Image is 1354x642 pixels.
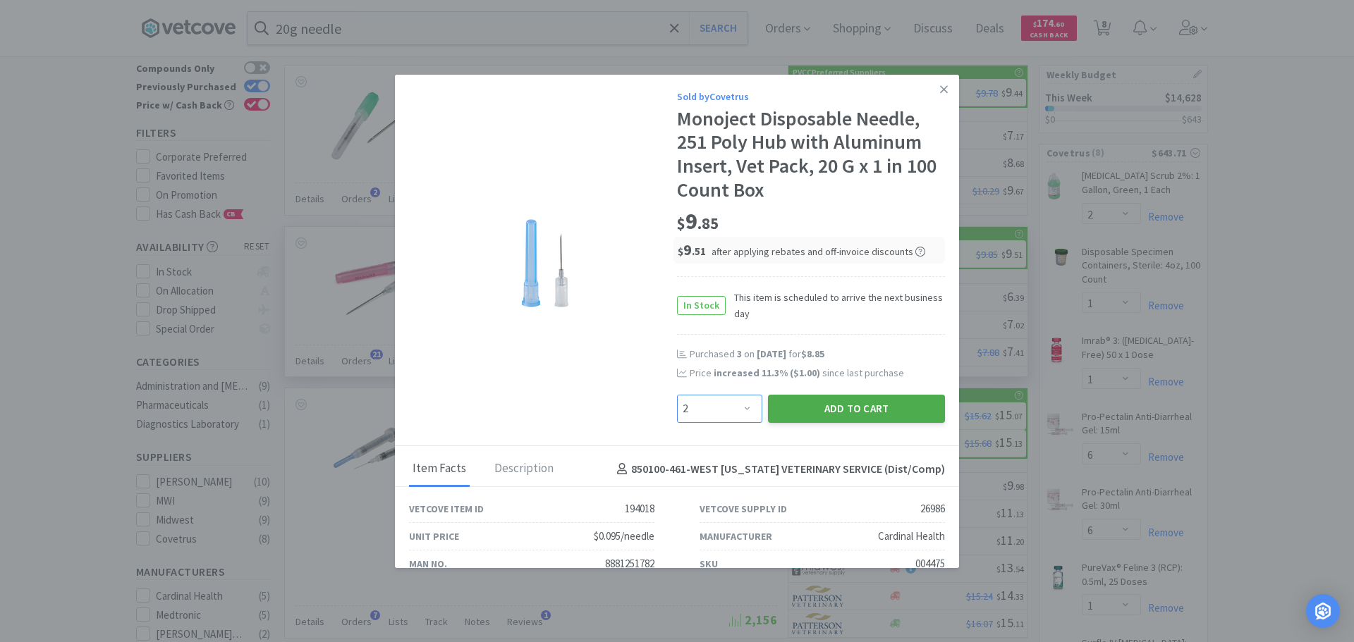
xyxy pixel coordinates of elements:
span: $ [678,245,683,258]
div: Vetcove Supply ID [700,501,787,517]
span: This item is scheduled to arrive the next business day [726,290,945,321]
h4: 850100-461 - WEST [US_STATE] VETERINARY SERVICE (Dist/Comp) [611,460,945,479]
div: Price since last purchase [690,365,945,381]
span: 3 [737,347,742,360]
span: after applying rebates and off-invoice discounts [712,245,925,258]
div: Description [491,452,557,487]
span: 9 [678,240,706,259]
div: Manufacturer [700,529,772,544]
span: $1.00 [793,366,817,379]
div: Cardinal Health [878,528,945,545]
div: Man No. [409,556,447,572]
div: Open Intercom Messenger [1306,594,1340,628]
span: In Stock [678,297,725,314]
span: increased 11.3 % ( ) [714,366,820,379]
div: Monoject Disposable Needle, 251 Poly Hub with Aluminum Insert, Vet Pack, 20 G x 1 in 100 Count Box [677,107,945,202]
div: Vetcove Item ID [409,501,484,517]
span: 9 [677,207,719,235]
div: 26986 [920,500,945,517]
img: db48cee1ef1e4c839fb4c47af3ae7e7c_26986.png [484,168,602,344]
div: SKU [700,556,718,572]
span: . 51 [692,245,706,258]
span: . 85 [697,214,719,233]
span: [DATE] [757,347,786,360]
span: $ [677,214,685,233]
div: Item Facts [409,452,470,487]
button: Add to Cart [768,395,945,423]
div: $0.095/needle [594,528,654,545]
div: 8881251782 [605,555,654,572]
div: Purchased on for [690,347,945,362]
span: $8.85 [801,347,824,360]
div: Unit Price [409,529,459,544]
div: 194018 [625,500,654,517]
div: Sold by Covetrus [677,89,945,104]
div: 004475 [915,555,945,572]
